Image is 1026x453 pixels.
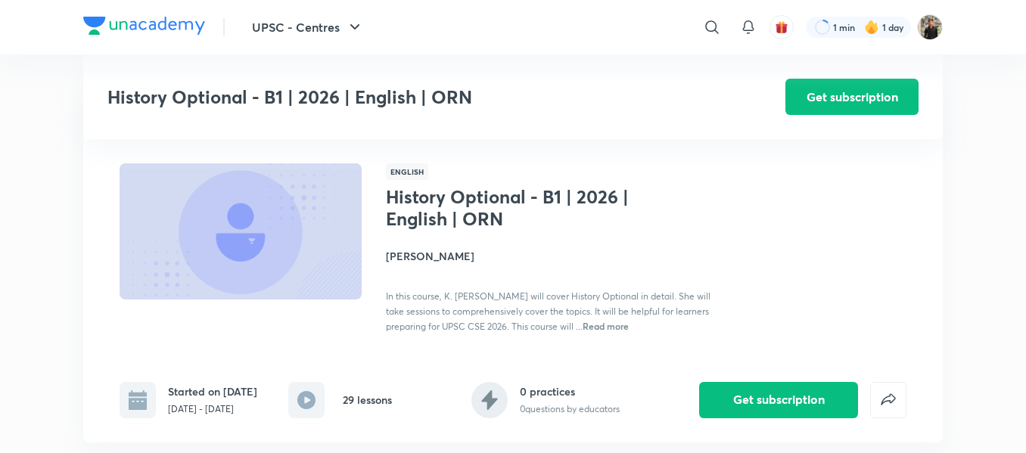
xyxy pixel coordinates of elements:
[520,383,620,399] h6: 0 practices
[343,392,392,408] h6: 29 lessons
[386,186,633,230] h1: History Optional - B1 | 2026 | English | ORN
[386,290,710,332] span: In this course, K. [PERSON_NAME] will cover History Optional in detail. She will take sessions to...
[520,402,620,416] p: 0 questions by educators
[168,383,257,399] h6: Started on [DATE]
[386,248,725,264] h4: [PERSON_NAME]
[386,163,428,180] span: English
[117,162,364,301] img: Thumbnail
[775,20,788,34] img: avatar
[243,12,373,42] button: UPSC - Centres
[583,320,629,332] span: Read more
[83,17,205,39] a: Company Logo
[785,79,919,115] button: Get subscription
[769,15,794,39] button: avatar
[83,17,205,35] img: Company Logo
[699,382,858,418] button: Get subscription
[870,382,906,418] button: false
[168,402,257,416] p: [DATE] - [DATE]
[864,20,879,35] img: streak
[917,14,943,40] img: Yudhishthir
[107,86,700,108] h3: History Optional - B1 | 2026 | English | ORN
